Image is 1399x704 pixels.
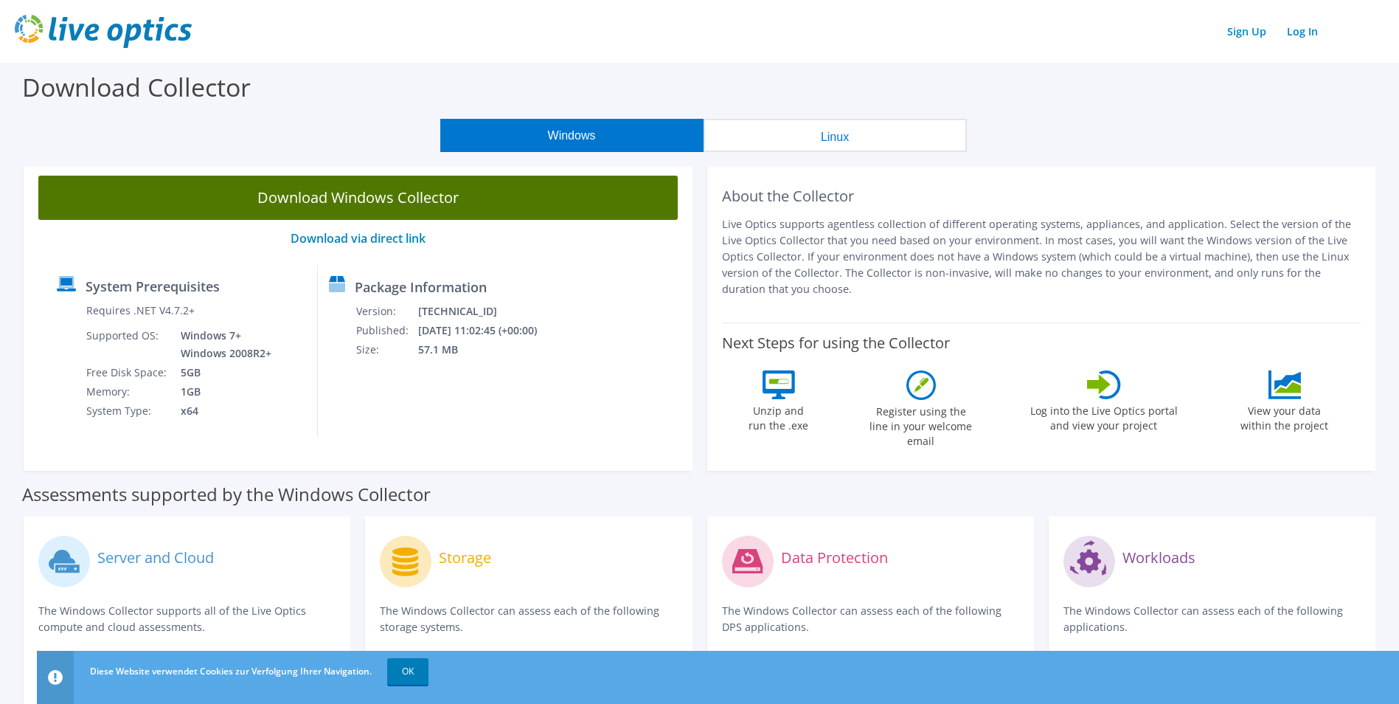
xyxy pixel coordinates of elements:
a: Download via direct link [291,230,426,246]
span: Diese Website verwendet Cookies zur Verfolgung Ihrer Navigation. [90,665,372,677]
a: Sign Up [1220,21,1274,42]
button: Linux [704,119,967,152]
td: Windows 7+ Windows 2008R2+ [170,326,274,363]
label: Unzip and run the .exe [745,399,813,433]
label: Workloads [1122,551,1195,565]
label: Download Collector [22,70,251,104]
td: 1GB [170,382,274,401]
a: Download Windows Collector [38,176,678,220]
p: Live Optics supports agentless collection of different operating systems, appliances, and applica... [722,216,1361,297]
label: Register using the line in your welcome email [866,400,976,449]
a: Log In [1280,21,1325,42]
label: Package Information [355,280,487,294]
td: Memory: [86,382,170,401]
td: x64 [170,401,274,421]
td: System Type: [86,401,170,421]
label: Assessments supported by the Windows Collector [22,487,431,502]
label: Requires .NET V4.7.2+ [86,303,195,318]
p: The Windows Collector supports all of the Live Optics compute and cloud assessments. [38,603,336,635]
label: Server and Cloud [97,551,214,565]
label: Log into the Live Optics portal and view your project [1030,399,1178,433]
td: Size: [355,340,417,359]
p: The Windows Collector can assess each of the following storage systems. [380,603,677,635]
label: Data Protection [781,551,888,565]
td: 5GB [170,363,274,382]
td: [TECHNICAL_ID] [417,302,556,321]
p: The Windows Collector can assess each of the following applications. [1063,603,1361,635]
label: Storage [439,551,491,565]
td: [DATE] 11:02:45 (+00:00) [417,321,556,340]
img: live_optics_svg.svg [15,15,192,48]
h2: About the Collector [722,187,1361,205]
label: Next Steps for using the Collector [722,334,950,352]
p: The Windows Collector can assess each of the following DPS applications. [722,603,1019,635]
button: Windows [440,119,704,152]
td: 57.1 MB [417,340,556,359]
label: View your data within the project [1232,399,1338,433]
td: Version: [355,302,417,321]
label: System Prerequisites [86,279,220,294]
td: Supported OS: [86,326,170,363]
td: Published: [355,321,417,340]
td: Free Disk Space: [86,363,170,382]
a: OK [387,658,428,685]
